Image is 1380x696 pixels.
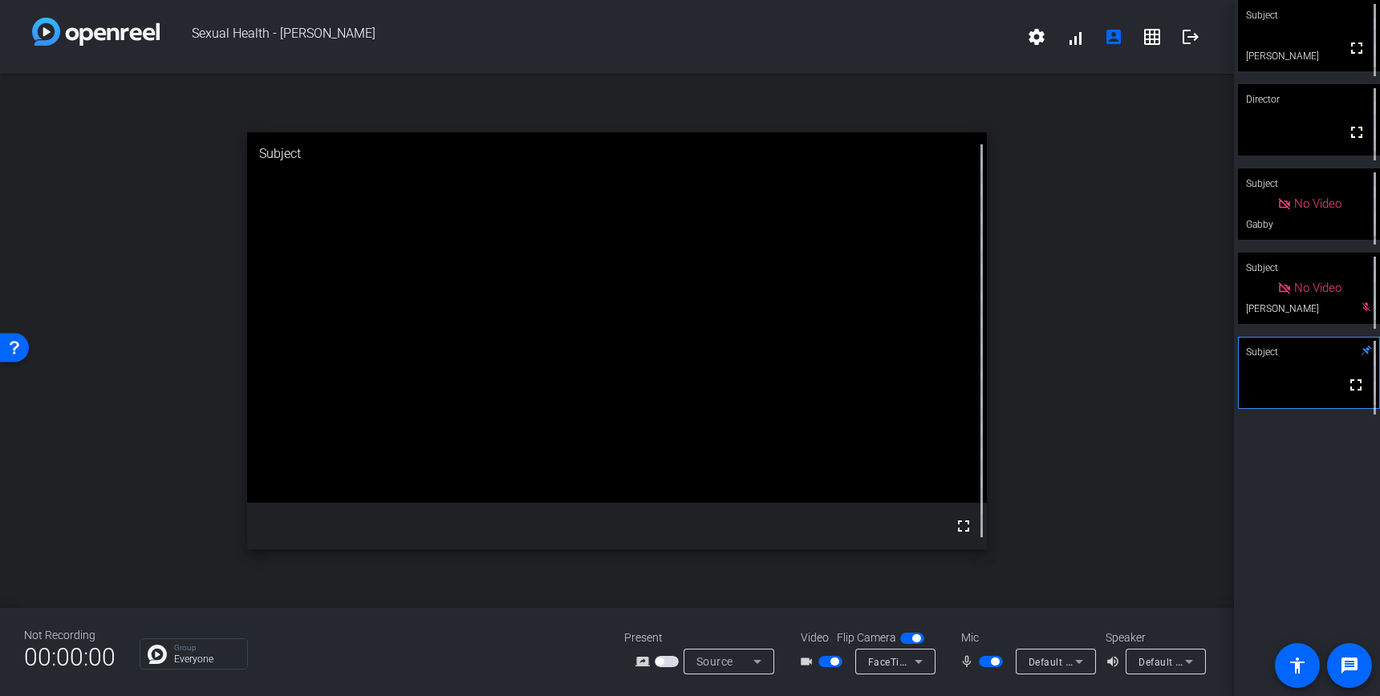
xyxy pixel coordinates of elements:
mat-icon: mic_none [960,652,979,671]
div: Subject [1238,253,1380,283]
mat-icon: account_box [1104,27,1123,47]
span: FaceTime HD Camera (467C:1317) [868,655,1033,668]
mat-icon: message [1340,656,1359,675]
span: Sexual Health - [PERSON_NAME] [160,18,1017,56]
mat-icon: screen_share_outline [635,652,655,671]
mat-icon: volume_up [1106,652,1125,671]
span: Flip Camera [837,629,896,646]
mat-icon: settings [1027,27,1046,47]
mat-icon: fullscreen [1346,375,1366,395]
div: Present [624,629,785,646]
span: Default - MacBook Pro Microphone (Built-in) [1029,655,1235,668]
span: Video [801,629,829,646]
div: Subject [1238,168,1380,199]
p: Everyone [174,654,239,664]
div: Director [1238,84,1380,115]
mat-icon: videocam_outline [799,652,818,671]
button: signal_cellular_alt [1056,18,1094,56]
div: Subject [1238,337,1380,367]
div: Speaker [1106,629,1202,646]
span: 00:00:00 [24,637,116,677]
mat-icon: fullscreen [954,516,973,536]
mat-icon: logout [1181,27,1200,47]
span: Source [696,655,733,668]
div: Not Recording [24,627,116,644]
span: Default - MacBook Pro Speakers (Built-in) [1138,655,1332,668]
mat-icon: grid_on [1143,27,1162,47]
img: Chat Icon [148,645,167,664]
span: No Video [1294,281,1341,295]
p: Group [174,644,239,652]
div: Mic [945,629,1106,646]
mat-icon: fullscreen [1347,123,1366,142]
div: Subject [247,132,988,176]
mat-icon: fullscreen [1347,38,1366,58]
span: No Video [1294,196,1341,211]
img: white-gradient.svg [32,18,160,46]
mat-icon: accessibility [1288,656,1307,675]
